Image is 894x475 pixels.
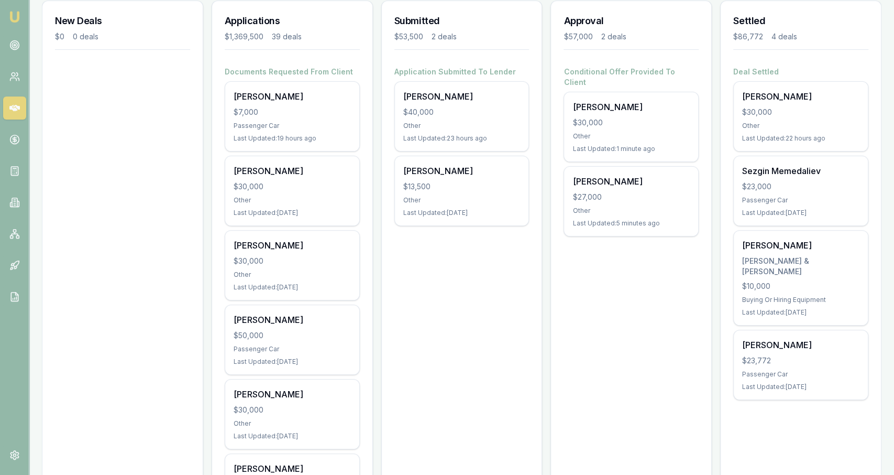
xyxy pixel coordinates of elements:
[564,67,699,88] h4: Conditional Offer Provided To Client
[272,31,302,42] div: 39 deals
[234,196,351,204] div: Other
[234,419,351,428] div: Other
[234,239,351,252] div: [PERSON_NAME]
[234,358,351,366] div: Last Updated: [DATE]
[55,14,190,28] h3: New Deals
[572,192,690,202] div: $27,000
[742,308,859,317] div: Last Updated: [DATE]
[394,14,529,28] h3: Submitted
[572,101,690,113] div: [PERSON_NAME]
[572,207,690,215] div: Other
[742,209,859,217] div: Last Updated: [DATE]
[742,90,859,103] div: [PERSON_NAME]
[234,432,351,440] div: Last Updated: [DATE]
[403,181,521,192] div: $13,500
[234,405,351,415] div: $30,000
[432,31,457,42] div: 2 deals
[742,196,859,204] div: Passenger Car
[742,165,859,177] div: Sezgin Memedaliev
[742,122,859,130] div: Other
[234,388,351,401] div: [PERSON_NAME]
[225,67,360,77] h4: Documents Requested From Client
[572,117,690,128] div: $30,000
[8,10,21,23] img: emu-icon-u.png
[403,90,521,103] div: [PERSON_NAME]
[234,165,351,177] div: [PERSON_NAME]
[733,14,868,28] h3: Settled
[742,134,859,143] div: Last Updated: 22 hours ago
[733,31,763,42] div: $86,772
[234,90,351,103] div: [PERSON_NAME]
[234,209,351,217] div: Last Updated: [DATE]
[234,271,351,279] div: Other
[733,67,868,77] h4: Deal Settled
[771,31,797,42] div: 4 deals
[742,256,859,277] div: [PERSON_NAME] & [PERSON_NAME]
[234,122,351,130] div: Passenger Car
[403,134,521,143] div: Last Updated: 23 hours ago
[55,31,64,42] div: $0
[572,219,690,228] div: Last Updated: 5 minutes ago
[572,132,690,141] div: Other
[234,283,351,292] div: Last Updated: [DATE]
[394,31,423,42] div: $53,500
[225,14,360,28] h3: Applications
[601,31,626,42] div: 2 deals
[742,339,859,351] div: [PERSON_NAME]
[403,209,521,217] div: Last Updated: [DATE]
[73,31,98,42] div: 0 deals
[742,296,859,304] div: Buying Or Hiring Equipment
[572,175,690,188] div: [PERSON_NAME]
[234,256,351,266] div: $30,000
[403,107,521,117] div: $40,000
[234,107,351,117] div: $7,000
[234,314,351,326] div: [PERSON_NAME]
[234,330,351,341] div: $50,000
[564,14,699,28] h3: Approval
[572,145,690,153] div: Last Updated: 1 minute ago
[234,134,351,143] div: Last Updated: 19 hours ago
[234,181,351,192] div: $30,000
[564,31,592,42] div: $57,000
[742,370,859,379] div: Passenger Car
[403,165,521,177] div: [PERSON_NAME]
[403,122,521,130] div: Other
[234,462,351,475] div: [PERSON_NAME]
[742,181,859,192] div: $23,000
[742,355,859,366] div: $23,772
[234,345,351,353] div: Passenger Car
[742,107,859,117] div: $30,000
[742,239,859,252] div: [PERSON_NAME]
[225,31,263,42] div: $1,369,500
[394,67,529,77] h4: Application Submitted To Lender
[742,281,859,292] div: $10,000
[403,196,521,204] div: Other
[742,383,859,391] div: Last Updated: [DATE]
